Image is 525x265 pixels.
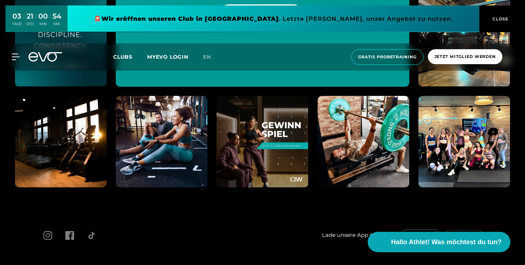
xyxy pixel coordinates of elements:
img: evofitness instagram [318,96,409,187]
img: evofitness instagram [216,96,308,187]
span: Clubs [113,54,133,60]
div: : [35,12,37,31]
a: evofitness instagram [418,96,510,187]
div: 21 [26,11,34,22]
button: Hallo Athlet! Was möchtest du tun? [368,232,510,252]
span: Gratis Probetraining [358,54,417,60]
div: 00 [38,11,48,22]
span: Lade unsere App herunter [322,231,394,239]
div: : [50,12,51,31]
div: 54 [53,11,61,22]
div: STD [26,22,34,27]
a: Clubs [113,53,147,60]
img: evofitness instagram [15,96,107,187]
img: evofitness instagram [414,91,514,192]
div: SEK [53,22,61,27]
img: evofitness instagram [116,96,207,187]
span: Hallo Athlet! Was möchtest du tun? [391,237,502,247]
a: en [203,53,220,61]
a: Gratis Probetraining [349,49,426,65]
div: : [23,12,24,31]
div: 03 [12,11,22,22]
img: evofitness app [403,230,438,241]
button: CLOSE [479,5,520,32]
a: MYEVO LOGIN [147,54,188,60]
div: MIN [38,22,48,27]
span: Jetzt Mitglied werden [434,54,496,60]
span: CLOSE [491,16,509,22]
a: Jetzt Mitglied werden [426,49,505,65]
span: en [203,54,211,60]
div: TAGE [12,22,22,27]
img: evofitness app [447,230,482,240]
